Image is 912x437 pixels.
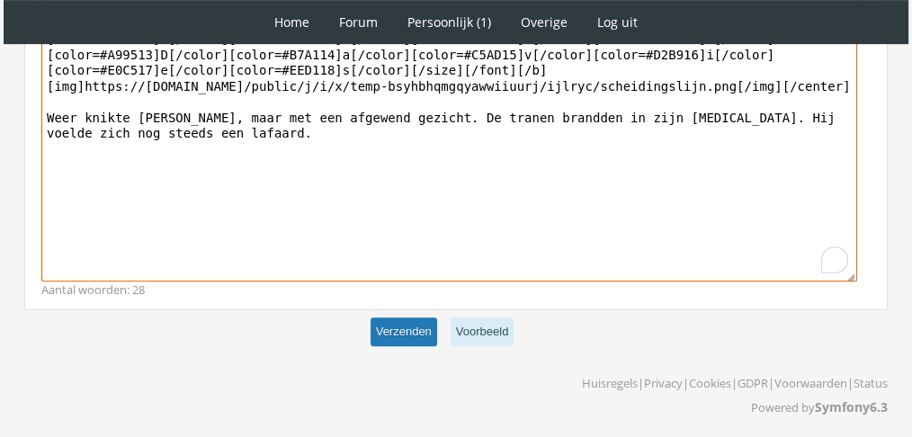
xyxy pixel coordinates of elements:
a: Symfony6.3 [815,398,888,415]
div: Aantal woorden: 28 [41,281,871,299]
p: | | | | | [582,369,888,392]
a: Privacy [644,375,683,391]
button: Voorbeeld [451,317,514,347]
a: Cookies [689,375,731,391]
a: Status [854,375,888,391]
a: Voorwaarden [774,375,847,391]
a: Huisregels [582,375,638,391]
strong: 6.3 [870,398,888,415]
p: Powered by [582,392,888,423]
a: GDPR [738,375,768,391]
button: Verzenden [371,317,437,347]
